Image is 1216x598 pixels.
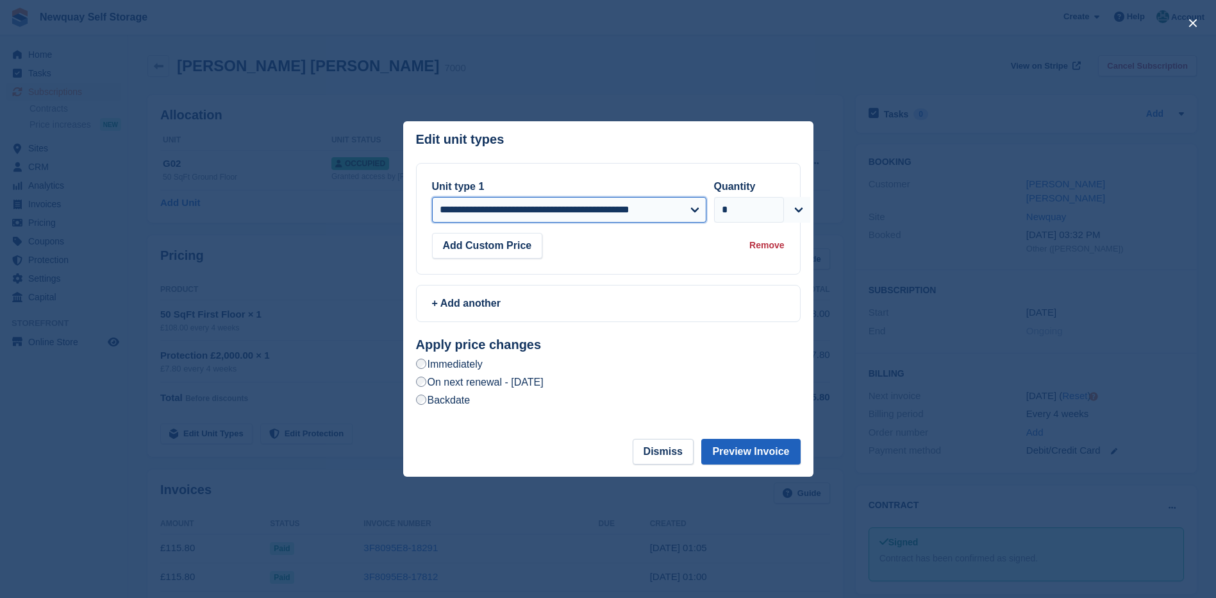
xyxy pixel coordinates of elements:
[416,132,504,147] p: Edit unit types
[749,239,784,252] div: Remove
[416,285,801,322] a: + Add another
[701,439,800,465] button: Preview Invoice
[416,375,544,389] label: On next renewal - [DATE]
[416,357,483,371] label: Immediately
[416,377,426,387] input: On next renewal - [DATE]
[633,439,694,465] button: Dismiss
[432,181,485,192] label: Unit type 1
[432,296,785,311] div: + Add another
[416,393,471,407] label: Backdate
[1183,13,1203,33] button: close
[416,395,426,405] input: Backdate
[432,233,543,259] button: Add Custom Price
[416,359,426,369] input: Immediately
[416,337,542,352] strong: Apply price changes
[714,181,756,192] label: Quantity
